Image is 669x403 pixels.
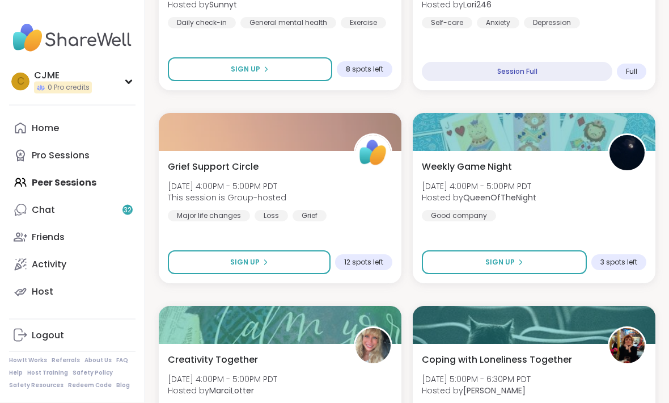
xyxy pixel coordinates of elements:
[422,374,531,385] span: [DATE] 5:00PM - 6:30PM PDT
[116,356,128,364] a: FAQ
[485,258,515,268] span: Sign Up
[626,68,637,77] span: Full
[293,211,327,222] div: Grief
[9,196,136,224] a: Chat32
[32,149,90,162] div: Pro Sessions
[168,354,258,367] span: Creativity Together
[168,374,277,385] span: [DATE] 4:00PM - 5:00PM PDT
[9,381,63,389] a: Safety Resources
[9,322,136,349] a: Logout
[255,211,288,222] div: Loss
[9,278,136,305] a: Host
[422,161,512,174] span: Weekly Game Night
[168,58,332,82] button: Sign Up
[168,181,286,192] span: [DATE] 4:00PM - 5:00PM PDT
[609,136,645,171] img: QueenOfTheNight
[32,286,53,298] div: Host
[84,356,112,364] a: About Us
[32,122,59,135] div: Home
[355,329,391,364] img: MarciLotter
[600,258,637,267] span: 3 spots left
[32,258,66,271] div: Activity
[168,18,236,29] div: Daily check-in
[346,65,383,74] span: 8 spots left
[422,181,536,192] span: [DATE] 4:00PM - 5:00PM PDT
[27,369,68,377] a: Host Training
[34,69,92,82] div: CJME
[168,161,259,174] span: Grief Support Circle
[524,18,580,29] div: Depression
[9,142,136,169] a: Pro Sessions
[68,381,112,389] a: Redeem Code
[168,211,250,222] div: Major life changes
[48,83,90,93] span: 0 Pro credits
[477,18,519,29] div: Anxiety
[240,18,336,29] div: General mental health
[609,329,645,364] img: Judy
[9,18,136,58] img: ShareWell Nav Logo
[422,211,496,222] div: Good company
[168,192,286,204] span: This session is Group-hosted
[355,136,391,171] img: ShareWell
[422,385,531,397] span: Hosted by
[9,356,47,364] a: How It Works
[9,369,23,377] a: Help
[9,224,136,251] a: Friends
[9,251,136,278] a: Activity
[344,258,383,267] span: 12 spots left
[341,18,386,29] div: Exercise
[32,329,64,342] div: Logout
[168,385,277,397] span: Hosted by
[422,62,612,82] div: Session Full
[116,381,130,389] a: Blog
[9,115,136,142] a: Home
[73,369,113,377] a: Safety Policy
[32,204,55,216] div: Chat
[422,192,536,204] span: Hosted by
[209,385,254,397] b: MarciLotter
[231,65,260,75] span: Sign Up
[463,192,536,204] b: QueenOfTheNight
[32,231,65,244] div: Friends
[17,74,24,89] span: C
[230,258,260,268] span: Sign Up
[463,385,526,397] b: [PERSON_NAME]
[124,205,132,215] span: 32
[422,18,472,29] div: Self-care
[422,354,572,367] span: Coping with Loneliness Together
[422,251,587,275] button: Sign Up
[52,356,80,364] a: Referrals
[168,251,331,275] button: Sign Up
